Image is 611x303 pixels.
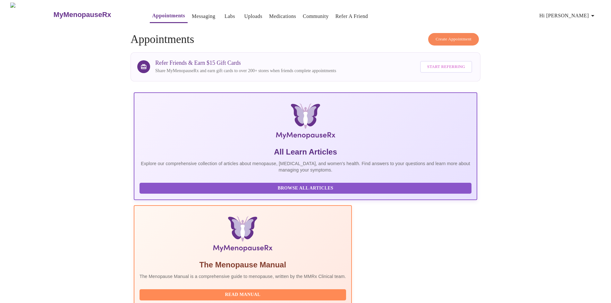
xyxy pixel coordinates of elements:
button: Hi [PERSON_NAME] [537,9,599,22]
a: Read Manual [140,291,348,297]
span: Create Appointment [436,36,471,43]
h3: MyMenopauseRx [54,11,111,19]
span: Browse All Articles [146,184,465,192]
h5: The Menopause Manual [140,260,346,270]
button: Appointments [150,9,188,23]
img: Menopause Manual [172,216,313,255]
span: Start Referring [427,63,465,71]
a: Medications [269,12,296,21]
p: Explore our comprehensive collection of articles about menopause, [MEDICAL_DATA], and women's hea... [140,160,471,173]
a: Appointments [152,11,185,20]
button: Medications [267,10,299,23]
a: Labs [225,12,235,21]
button: Read Manual [140,289,346,300]
img: MyMenopauseRx Logo [10,3,53,27]
button: Labs [219,10,240,23]
button: Refer a Friend [333,10,371,23]
span: Hi [PERSON_NAME] [539,11,597,20]
img: MyMenopauseRx Logo [191,103,420,142]
a: Refer a Friend [335,12,368,21]
a: Browse All Articles [140,185,473,190]
h4: Appointments [131,33,480,46]
a: Community [303,12,329,21]
button: Browse All Articles [140,183,471,194]
a: MyMenopauseRx [53,4,137,26]
button: Create Appointment [428,33,479,46]
p: Share MyMenopauseRx and earn gift cards to over 200+ stores when friends complete appointments [155,68,336,74]
button: Community [300,10,331,23]
button: Start Referring [420,61,472,73]
button: Uploads [242,10,265,23]
a: Messaging [192,12,215,21]
p: The Menopause Manual is a comprehensive guide to menopause, written by the MMRx Clinical team. [140,273,346,280]
button: Messaging [189,10,218,23]
a: Uploads [244,12,262,21]
span: Read Manual [146,291,340,299]
h5: All Learn Articles [140,147,471,157]
a: Start Referring [419,58,474,76]
h3: Refer Friends & Earn $15 Gift Cards [155,60,336,66]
